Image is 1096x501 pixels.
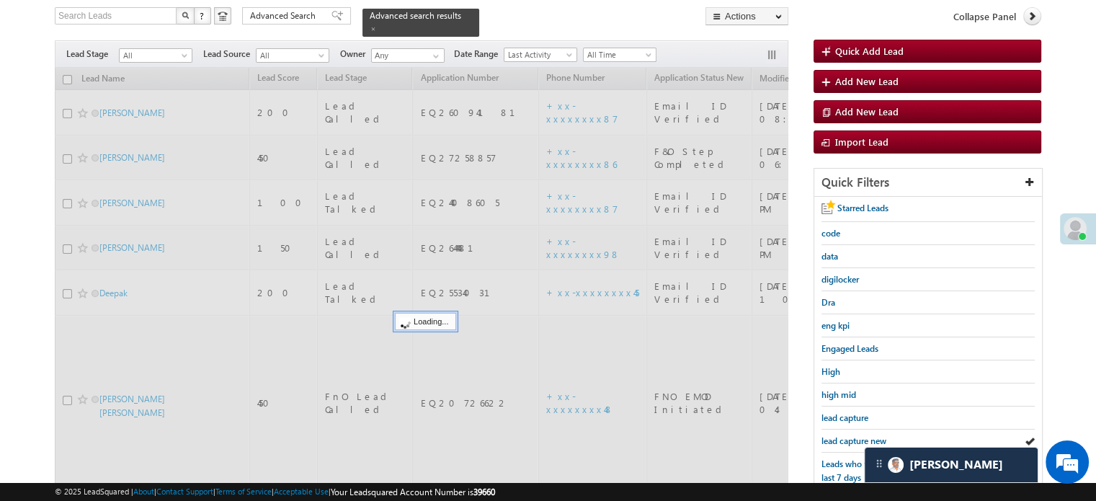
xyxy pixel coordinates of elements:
[835,75,899,87] span: Add New Lead
[156,487,213,496] a: Contact Support
[203,48,256,61] span: Lead Source
[211,392,262,412] em: Submit
[119,48,192,63] a: All
[120,49,188,62] span: All
[370,10,461,21] span: Advanced search results
[257,49,325,62] span: All
[837,203,888,213] span: Starred Leads
[371,48,445,63] input: Type to Search
[340,48,371,61] span: Owner
[331,487,495,497] span: Your Leadsquared Account Number is
[821,228,840,239] span: code
[583,48,656,62] a: All Time
[821,297,835,308] span: Dra
[395,313,456,330] div: Loading...
[133,487,154,496] a: About
[835,105,899,118] span: Add New Lead
[821,389,856,400] span: high mid
[473,487,495,497] span: 39660
[835,136,888,148] span: Import Lead
[873,458,885,469] img: carter-drag
[821,274,859,285] span: digilocker
[66,48,119,61] span: Lead Stage
[194,7,211,25] button: ?
[256,48,329,63] a: All
[454,48,504,61] span: Date Range
[19,133,263,380] textarea: Type your message and click 'Submit'
[821,458,943,483] span: Leads who visited website in the last 7 days
[821,343,878,354] span: Engaged Leads
[821,320,850,331] span: eng kpi
[215,487,272,496] a: Terms of Service
[705,7,788,25] button: Actions
[814,169,1042,197] div: Quick Filters
[425,49,443,63] a: Show All Items
[584,48,652,61] span: All Time
[909,458,1003,471] span: Carter
[504,48,573,61] span: Last Activity
[835,45,904,57] span: Quick Add Lead
[274,487,329,496] a: Acceptable Use
[200,9,206,22] span: ?
[504,48,577,62] a: Last Activity
[75,76,242,94] div: Leave a message
[888,457,904,473] img: Carter
[821,412,868,423] span: lead capture
[821,435,886,446] span: lead capture new
[953,10,1016,23] span: Collapse Panel
[821,366,840,377] span: High
[55,485,495,499] span: © 2025 LeadSquared | | | | |
[250,9,320,22] span: Advanced Search
[821,251,838,262] span: data
[864,447,1038,483] div: carter-dragCarter[PERSON_NAME]
[236,7,271,42] div: Minimize live chat window
[182,12,189,19] img: Search
[24,76,61,94] img: d_60004797649_company_0_60004797649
